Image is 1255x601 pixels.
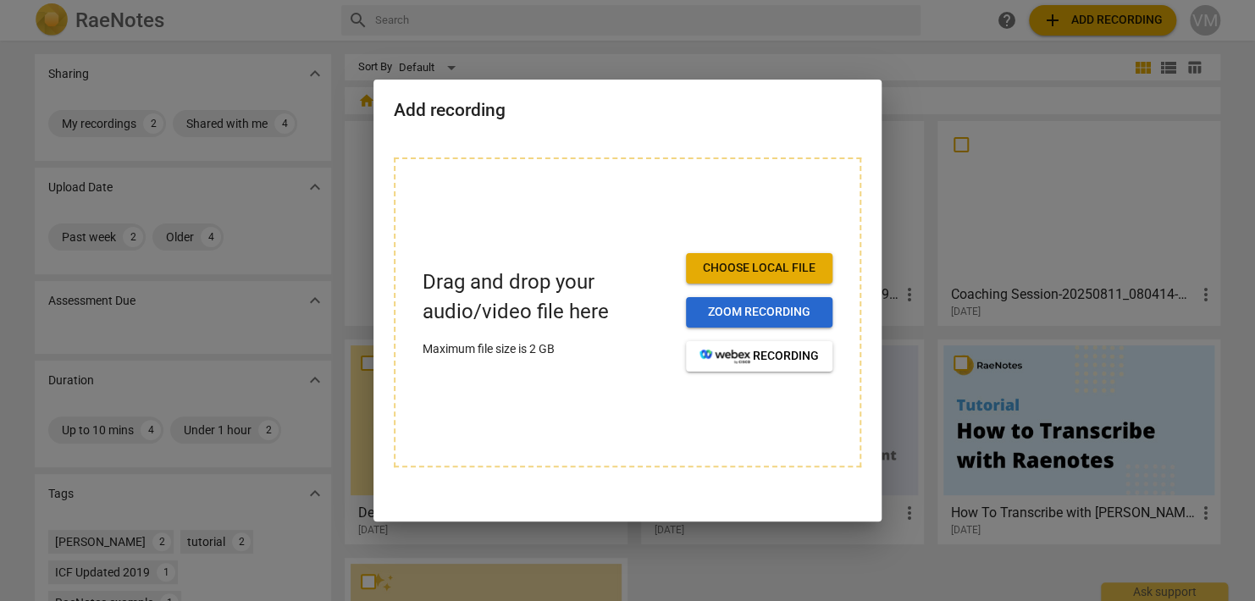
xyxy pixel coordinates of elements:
button: Zoom recording [686,297,832,328]
p: Drag and drop your audio/video file here [423,267,672,327]
h2: Add recording [394,100,861,121]
button: Choose local file [686,253,832,284]
span: Choose local file [699,260,819,277]
span: recording [699,348,819,365]
p: Maximum file size is 2 GB [423,340,672,358]
span: Zoom recording [699,304,819,321]
button: recording [686,341,832,372]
